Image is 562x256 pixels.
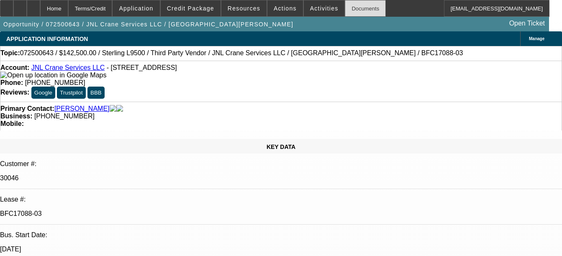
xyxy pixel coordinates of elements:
[506,16,548,31] a: Open Ticket
[57,87,85,99] button: Trustpilot
[20,49,463,57] span: 072500643 / $142,500.00 / Sterling L9500 / Third Party Vendor / JNL Crane Services LLC / [GEOGRAP...
[87,87,105,99] button: BBB
[221,0,267,16] button: Resources
[31,64,105,71] a: JNL Crane Services LLC
[3,21,293,28] span: Opportunity / 072500643 / JNL Crane Services LLC / [GEOGRAPHIC_DATA][PERSON_NAME]
[0,105,54,113] strong: Primary Contact:
[0,72,106,79] a: View Google Maps
[6,36,88,42] span: APPLICATION INFORMATION
[25,79,85,86] span: [PHONE_NUMBER]
[267,0,303,16] button: Actions
[54,105,110,113] a: [PERSON_NAME]
[228,5,260,12] span: Resources
[267,143,295,150] span: KEY DATA
[304,0,345,16] button: Activities
[0,49,20,57] strong: Topic:
[113,0,159,16] button: Application
[529,36,544,41] span: Manage
[0,89,29,96] strong: Reviews:
[119,5,153,12] span: Application
[161,0,221,16] button: Credit Package
[116,105,123,113] img: linkedin-icon.png
[274,5,297,12] span: Actions
[0,72,106,79] img: Open up location in Google Maps
[310,5,339,12] span: Activities
[34,113,95,120] span: [PHONE_NUMBER]
[167,5,214,12] span: Credit Package
[31,87,55,99] button: Google
[0,79,23,86] strong: Phone:
[0,64,29,71] strong: Account:
[110,105,116,113] img: facebook-icon.png
[0,120,24,127] strong: Mobile:
[0,113,32,120] strong: Business:
[107,64,177,71] span: - [STREET_ADDRESS]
